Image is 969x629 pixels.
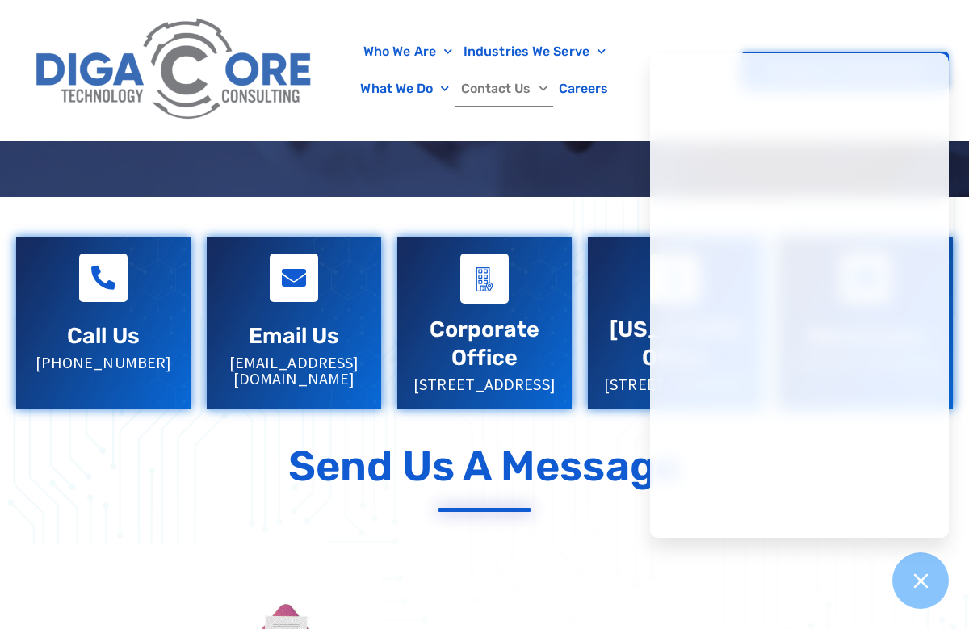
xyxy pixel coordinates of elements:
p: [EMAIL_ADDRESS][DOMAIN_NAME] [223,354,365,387]
nav: Menu [329,33,639,107]
a: Corporate Office [430,317,540,371]
a: Careers [553,70,615,107]
a: Email Us [270,254,318,302]
p: [STREET_ADDRESS] [413,376,556,392]
p: [PHONE_NUMBER] [32,354,174,371]
p: [STREET_ADDRESS] [604,376,746,392]
a: Pricing & IT Assessment [741,52,949,90]
a: [US_STATE] Office [610,317,740,371]
a: Email Us [249,323,340,349]
a: What We Do [354,70,455,107]
a: Contact Us [455,70,553,107]
iframe: Chatgenie Messenger [650,53,949,538]
a: Who We Are [358,33,458,70]
a: Call Us [67,323,140,349]
a: Call Us [79,254,128,302]
p: Send Us a Message [288,441,681,491]
a: Industries We Serve [458,33,611,70]
a: Corporate Office [460,254,509,304]
img: Digacore Logo [28,8,321,132]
